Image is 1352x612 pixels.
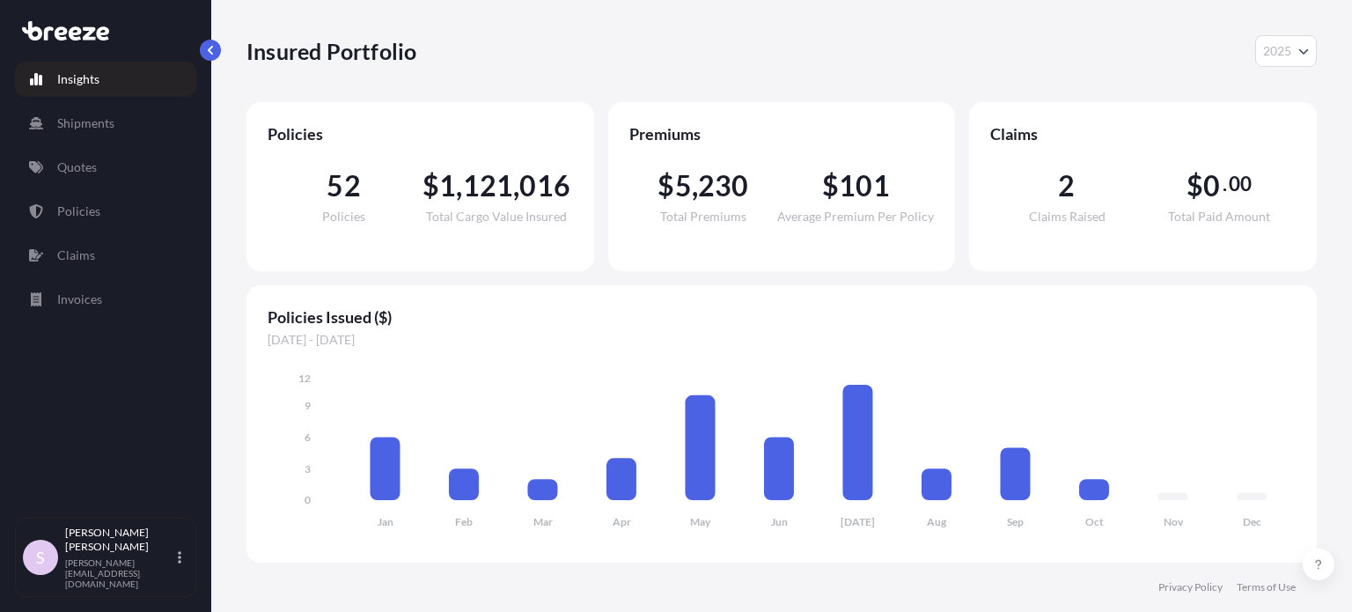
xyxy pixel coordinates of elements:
span: $ [822,172,839,200]
span: Premiums [629,123,935,144]
a: Invoices [15,282,196,317]
span: 2 [1058,172,1075,200]
p: Claims [57,247,95,264]
tspan: Feb [455,515,473,528]
span: , [692,172,698,200]
span: 101 [839,172,890,200]
p: Insights [57,70,99,88]
span: Claims Raised [1029,210,1106,223]
span: 121 [463,172,514,200]
span: Policies Issued ($) [268,306,1296,328]
tspan: Apr [613,515,631,528]
span: Total Premiums [660,210,746,223]
span: Claims [990,123,1296,144]
p: Shipments [57,114,114,132]
a: Claims [15,238,196,273]
a: Terms of Use [1237,580,1296,594]
tspan: 12 [298,372,311,385]
span: 52 [327,172,360,200]
span: , [513,172,519,200]
span: 1 [439,172,456,200]
span: $ [422,172,439,200]
span: Total Paid Amount [1168,210,1270,223]
span: S [36,549,45,566]
span: 5 [675,172,692,200]
tspan: May [690,515,711,528]
p: [PERSON_NAME][EMAIL_ADDRESS][DOMAIN_NAME] [65,557,174,589]
a: Policies [15,194,196,229]
span: Policies [268,123,573,144]
a: Shipments [15,106,196,141]
span: [DATE] - [DATE] [268,331,1296,349]
tspan: Mar [533,515,553,528]
span: 016 [519,172,570,200]
span: 00 [1229,177,1252,191]
tspan: Dec [1243,515,1261,528]
tspan: 0 [305,493,311,506]
tspan: Oct [1085,515,1104,528]
p: Policies [57,203,100,220]
span: , [456,172,462,200]
tspan: 6 [305,431,311,444]
span: Total Cargo Value Insured [426,210,567,223]
a: Privacy Policy [1158,580,1223,594]
tspan: 9 [305,399,311,412]
p: [PERSON_NAME] [PERSON_NAME] [65,526,174,554]
span: . [1223,177,1227,191]
tspan: [DATE] [841,515,875,528]
a: Quotes [15,150,196,185]
p: Quotes [57,159,97,176]
tspan: 3 [305,462,311,476]
span: 2025 [1263,42,1291,60]
span: $ [1187,172,1203,200]
span: 0 [1203,172,1220,200]
tspan: Jan [378,515,393,528]
span: $ [658,172,674,200]
p: Invoices [57,291,102,308]
tspan: Sep [1007,515,1024,528]
tspan: Nov [1164,515,1184,528]
span: Policies [322,210,365,223]
a: Insights [15,62,196,97]
span: Average Premium Per Policy [777,210,934,223]
span: 230 [698,172,749,200]
tspan: Aug [927,515,947,528]
p: Insured Portfolio [246,37,416,65]
button: Year Selector [1255,35,1317,67]
tspan: Jun [771,515,788,528]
